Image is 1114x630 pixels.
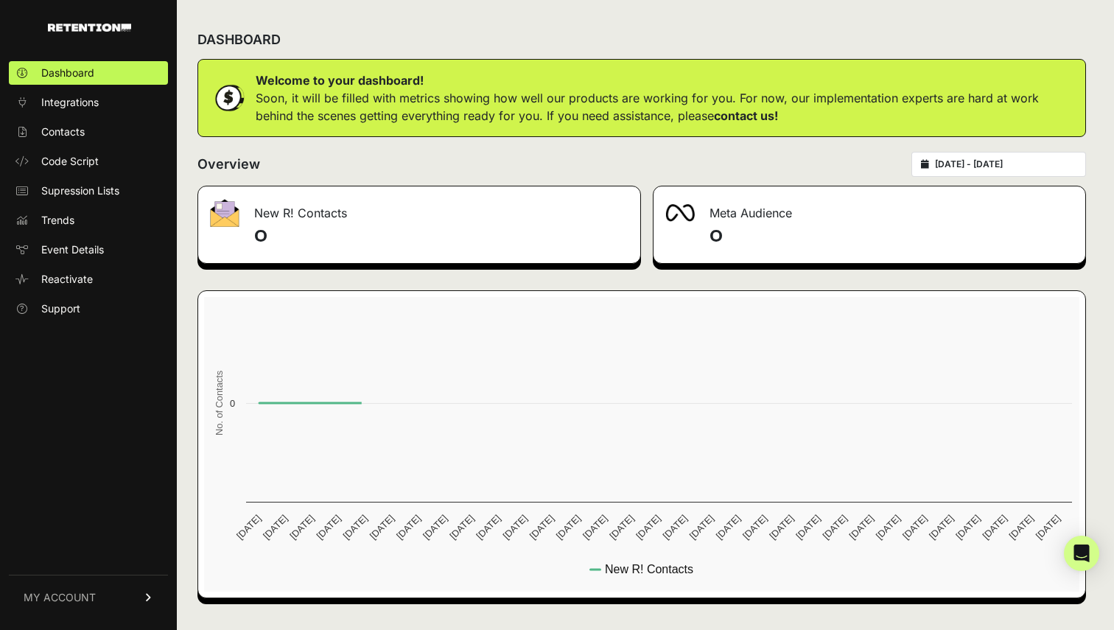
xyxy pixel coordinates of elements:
text: [DATE] [687,513,716,542]
text: [DATE] [528,513,556,542]
img: fa-meta-2f981b61bb99beabf952f7030308934f19ce035c18b003e963880cc3fabeebb7.png [665,204,695,222]
text: [DATE] [341,513,370,542]
h2: Overview [197,154,260,175]
a: Trends [9,209,168,232]
p: Soon, it will be filled with metrics showing how well our products are working for you. For now, ... [256,89,1073,125]
span: Code Script [41,154,99,169]
text: [DATE] [874,513,903,542]
text: [DATE] [261,513,290,542]
text: [DATE] [287,513,316,542]
span: Supression Lists [41,183,119,198]
span: Integrations [41,95,99,110]
text: [DATE] [900,513,929,542]
text: [DATE] [1034,513,1062,542]
text: 0 [230,398,235,409]
span: Dashboard [41,66,94,80]
span: Trends [41,213,74,228]
text: [DATE] [447,513,476,542]
text: [DATE] [794,513,822,542]
a: Supression Lists [9,179,168,203]
text: [DATE] [767,513,796,542]
text: [DATE] [394,513,423,542]
a: contact us! [714,108,778,123]
span: Support [41,301,80,316]
a: Integrations [9,91,168,114]
text: [DATE] [980,513,1009,542]
text: [DATE] [501,513,530,542]
a: MY ACCOUNT [9,575,168,620]
text: [DATE] [554,513,583,542]
text: No. of Contacts [214,371,225,435]
div: Open Intercom Messenger [1064,536,1099,571]
span: MY ACCOUNT [24,590,96,605]
text: [DATE] [234,513,263,542]
text: [DATE] [474,513,502,542]
span: Contacts [41,125,85,139]
text: [DATE] [368,513,396,542]
img: fa-envelope-19ae18322b30453b285274b1b8af3d052b27d846a4fbe8435d1a52b978f639a2.png [210,199,239,227]
text: [DATE] [607,513,636,542]
span: Reactivate [41,272,93,287]
text: [DATE] [1007,513,1036,542]
text: [DATE] [740,513,769,542]
span: Event Details [41,242,104,257]
text: [DATE] [847,513,876,542]
a: Support [9,297,168,321]
h4: 0 [254,225,628,248]
text: [DATE] [820,513,849,542]
h4: 0 [710,225,1073,248]
text: [DATE] [314,513,343,542]
text: [DATE] [661,513,690,542]
a: Event Details [9,238,168,262]
text: New R! Contacts [605,563,693,575]
a: Reactivate [9,267,168,291]
text: [DATE] [634,513,662,542]
text: [DATE] [953,513,982,542]
text: [DATE] [927,513,956,542]
text: [DATE] [581,513,609,542]
img: dollar-coin-05c43ed7efb7bc0c12610022525b4bbbb207c7efeef5aecc26f025e68dcafac9.png [210,80,247,116]
text: [DATE] [421,513,449,542]
strong: Welcome to your dashboard! [256,73,424,88]
div: New R! Contacts [198,186,640,231]
div: Meta Audience [654,186,1085,231]
a: Dashboard [9,61,168,85]
text: [DATE] [714,513,743,542]
h2: DASHBOARD [197,29,281,50]
img: Retention.com [48,24,131,32]
a: Code Script [9,150,168,173]
a: Contacts [9,120,168,144]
